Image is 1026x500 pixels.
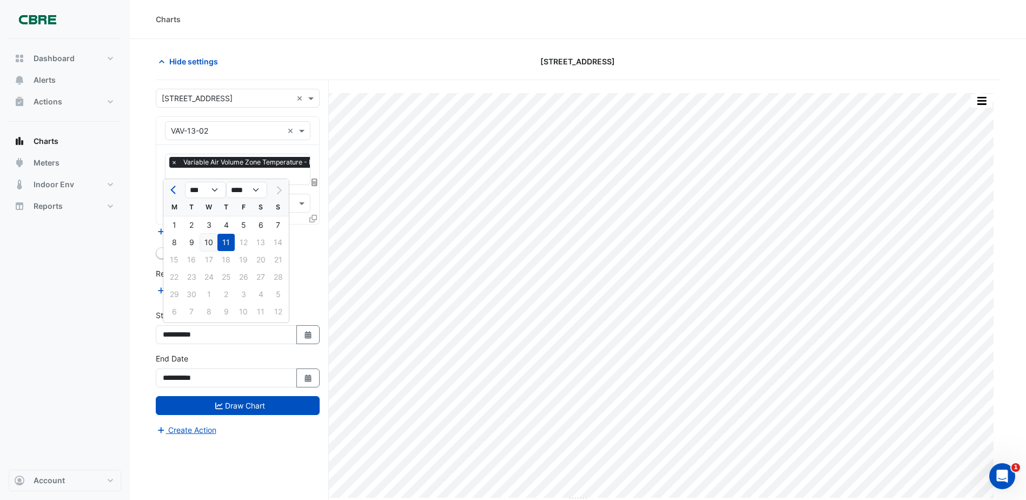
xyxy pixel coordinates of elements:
button: Indoor Env [9,174,121,195]
span: Charts [34,136,58,147]
fa-icon: Select Date [303,330,313,339]
button: Create Action [156,424,217,436]
span: × [169,157,179,168]
app-icon: Meters [14,157,25,168]
span: Variable Air Volume Zone Temperature - L13, 13-02 [181,157,345,168]
div: Monday, September 8, 2025 [166,234,183,251]
span: [STREET_ADDRESS] [540,56,615,67]
div: M [166,199,183,216]
button: Add Equipment [156,225,221,238]
app-icon: Dashboard [14,53,25,64]
select: Select month [185,182,226,198]
div: 10 [200,234,217,251]
button: Draw Chart [156,396,320,415]
span: 1 [1011,463,1020,472]
button: Account [9,470,121,491]
div: Wednesday, September 10, 2025 [200,234,217,251]
div: Friday, September 5, 2025 [235,216,252,234]
span: Alerts [34,75,56,85]
div: 9 [183,234,200,251]
span: Meters [34,157,59,168]
button: Meters [9,152,121,174]
span: Reports [34,201,63,212]
button: Reports [9,195,121,217]
div: W [200,199,217,216]
span: Choose Function [310,177,320,187]
div: Tuesday, September 9, 2025 [183,234,200,251]
div: 3 [200,216,217,234]
button: Actions [9,91,121,113]
div: S [269,199,287,216]
label: Start Date [156,310,192,321]
button: Add Reference Line [156,284,236,297]
div: Monday, September 1, 2025 [166,216,183,234]
iframe: Intercom live chat [989,463,1015,489]
div: T [183,199,200,216]
button: More Options [971,94,992,108]
app-icon: Charts [14,136,25,147]
span: Dashboard [34,53,75,64]
div: 7 [269,216,287,234]
div: S [252,199,269,216]
button: Alerts [9,69,121,91]
div: 11 [217,234,235,251]
label: End Date [156,353,188,364]
label: Reference Lines [156,268,213,279]
select: Select year [226,182,267,198]
div: Charts [156,14,181,25]
app-icon: Indoor Env [14,179,25,190]
button: Previous month [168,181,181,199]
button: Hide settings [156,52,225,71]
app-icon: Alerts [14,75,25,85]
div: 2 [183,216,200,234]
div: 1 [166,216,183,234]
div: 4 [217,216,235,234]
div: F [235,199,252,216]
button: Dashboard [9,48,121,69]
span: Actions [34,96,62,107]
div: 5 [235,216,252,234]
div: Thursday, September 4, 2025 [217,216,235,234]
span: Clear [296,93,306,104]
div: T [217,199,235,216]
div: Thursday, September 11, 2025 [217,234,235,251]
span: Clear [287,125,296,136]
app-icon: Actions [14,96,25,107]
button: Charts [9,130,121,152]
fa-icon: Select Date [303,373,313,383]
span: Clone Favourites and Tasks from this Equipment to other Equipment [309,214,317,223]
span: Account [34,475,65,486]
div: 6 [252,216,269,234]
span: Indoor Env [34,179,74,190]
div: Saturday, September 6, 2025 [252,216,269,234]
div: 8 [166,234,183,251]
span: Hide settings [169,56,218,67]
div: Tuesday, September 2, 2025 [183,216,200,234]
app-icon: Reports [14,201,25,212]
img: Company Logo [13,9,62,30]
div: Sunday, September 7, 2025 [269,216,287,234]
div: Wednesday, September 3, 2025 [200,216,217,234]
